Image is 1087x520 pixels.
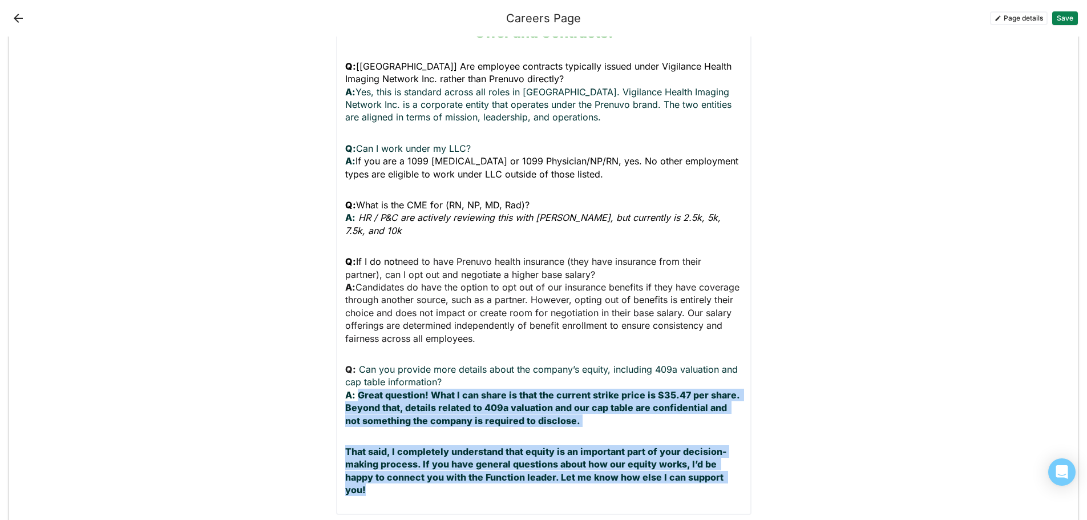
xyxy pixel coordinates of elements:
[345,389,742,426] strong: A: Great question! What I can share is that the current strike price is $35.47 per share. Beyond ...
[475,25,613,41] strong: Offer and Contracts:
[506,11,581,25] div: Careers Page
[345,446,727,495] strong: That said, I completely understand that equity is an important part of your decision-making proce...
[345,60,742,124] p: Yes, this is standard across all roles in [GEOGRAPHIC_DATA]. Vigilance Health Imaging Network Inc...
[345,61,734,84] span: [[GEOGRAPHIC_DATA]] Are employee contracts typically issued under Vigilance Health Imaging Networ...
[345,142,742,180] p: Can I work under my LLC?
[345,364,356,375] strong: Q:
[345,256,356,267] strong: Q:
[345,61,356,72] strong: Q:
[345,212,724,236] em: HR / P&C are actively reviewing this with [PERSON_NAME], but currently is 2.5k, 5k, 7.5k, and 10k
[990,11,1048,25] button: Page details
[345,143,356,154] strong: Q:
[345,199,530,211] span: What is the CME for (RN, NP, MD, Rad)?
[345,256,704,280] span: need to have Prenuvo health insurance (they have insurance from their partner), can I opt out and...
[345,212,355,223] strong: A:
[345,256,398,267] span: If I do not
[345,281,742,344] span: Candidates do have the option to opt out of our insurance benefits if they have coverage through ...
[345,363,742,427] p: Can you provide more details about the company’s equity, including 409a valuation and cap table i...
[345,199,356,211] strong: Q:
[345,155,741,179] span: If you are a 1099 [MEDICAL_DATA] or 1099 Physician/NP/RN, yes. No other employment types are elig...
[345,155,355,167] strong: A:
[345,86,355,98] strong: A:
[1048,458,1076,486] div: Open Intercom Messenger
[345,281,355,293] strong: A:
[9,9,27,27] button: Back
[1052,11,1078,25] button: Save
